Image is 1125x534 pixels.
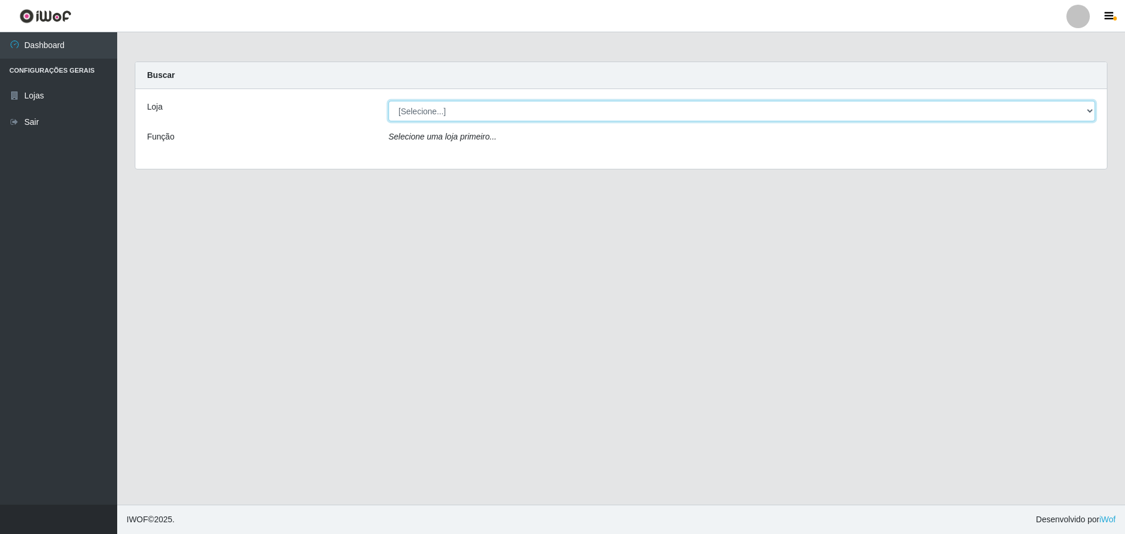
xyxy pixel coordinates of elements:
label: Função [147,131,175,143]
strong: Buscar [147,70,175,80]
i: Selecione uma loja primeiro... [388,132,496,141]
span: © 2025 . [127,513,175,526]
label: Loja [147,101,162,113]
img: CoreUI Logo [19,9,71,23]
span: Desenvolvido por [1036,513,1116,526]
span: IWOF [127,515,148,524]
a: iWof [1099,515,1116,524]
